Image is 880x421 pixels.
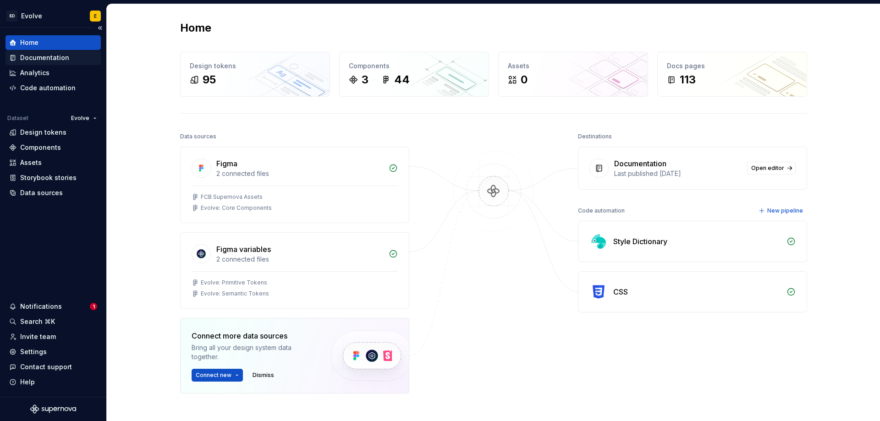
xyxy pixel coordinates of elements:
span: Dismiss [253,372,274,379]
div: Assets [20,158,42,167]
div: Evolve: Primitive Tokens [201,279,267,286]
div: Notifications [20,302,62,311]
a: Design tokens [5,125,101,140]
div: Invite team [20,332,56,341]
span: Connect new [196,372,231,379]
div: Figma [216,158,237,169]
div: 44 [394,72,410,87]
div: 0 [521,72,528,87]
a: Data sources [5,186,101,200]
svg: Supernova Logo [30,405,76,414]
div: Evolve: Core Components [201,204,272,212]
h2: Home [180,21,211,35]
div: Dataset [7,115,28,122]
div: Evolve [21,11,42,21]
a: Figma2 connected filesFCB Supernova AssetsEvolve: Core Components [180,147,409,223]
div: Home [20,38,38,47]
button: Contact support [5,360,101,374]
button: Notifications1 [5,299,101,314]
div: Figma variables [216,244,271,255]
a: Settings [5,344,101,359]
button: Search ⌘K [5,314,101,329]
div: Bring all your design system data together. [192,343,315,361]
button: Dismiss [248,369,278,382]
span: New pipeline [767,207,803,214]
span: Open editor [751,164,784,172]
div: 113 [680,72,696,87]
div: Code automation [578,204,625,217]
div: Documentation [20,53,69,62]
div: Code automation [20,83,76,93]
div: Help [20,377,35,387]
div: Data sources [180,130,216,143]
button: New pipeline [756,204,807,217]
a: Components344 [339,52,489,97]
div: Documentation [614,158,666,169]
div: Evolve: Semantic Tokens [201,290,269,297]
a: Storybook stories [5,170,101,185]
a: Code automation [5,81,101,95]
a: Assets [5,155,101,170]
div: Design tokens [20,128,66,137]
div: Design tokens [190,61,320,71]
div: Docs pages [667,61,797,71]
div: Components [20,143,61,152]
a: Design tokens95 [180,52,330,97]
div: Analytics [20,68,49,77]
button: Connect new [192,369,243,382]
a: Figma variables2 connected filesEvolve: Primitive TokensEvolve: Semantic Tokens [180,232,409,309]
div: Style Dictionary [613,236,667,247]
div: Connect more data sources [192,330,315,341]
div: Data sources [20,188,63,197]
a: Invite team [5,329,101,344]
span: Evolve [71,115,89,122]
div: SD [6,11,17,22]
div: Components [349,61,479,71]
div: FCB Supernova Assets [201,193,263,201]
button: SDEvolveE [2,6,104,26]
span: 1 [90,303,97,310]
a: Home [5,35,101,50]
button: Help [5,375,101,389]
div: E [94,12,97,20]
a: Components [5,140,101,155]
div: 95 [203,72,216,87]
button: Collapse sidebar [93,22,106,34]
a: Docs pages113 [657,52,807,97]
div: 2 connected files [216,255,383,264]
div: 3 [362,72,368,87]
div: Contact support [20,362,72,372]
a: Assets0 [498,52,648,97]
a: Documentation [5,50,101,65]
div: Destinations [578,130,612,143]
div: Last published [DATE] [614,169,742,178]
a: Open editor [747,162,796,175]
button: Evolve [67,112,101,125]
div: CSS [613,286,628,297]
div: Search ⌘K [20,317,55,326]
div: Assets [508,61,638,71]
div: Settings [20,347,47,356]
div: Storybook stories [20,173,77,182]
a: Analytics [5,66,101,80]
div: 2 connected files [216,169,383,178]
